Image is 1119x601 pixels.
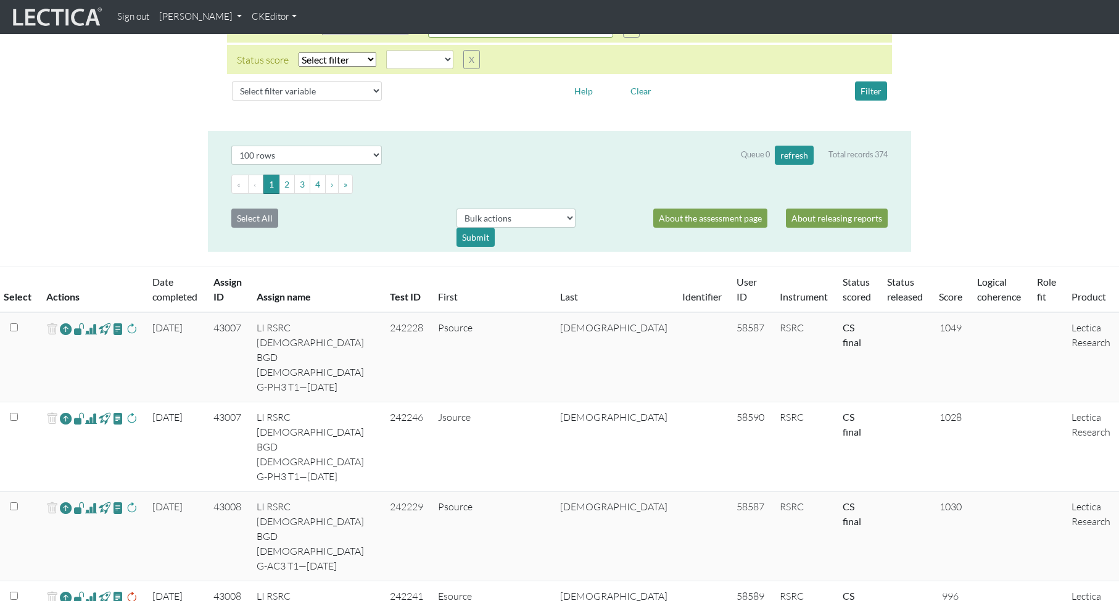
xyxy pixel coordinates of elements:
a: Completed = assessment has been completed; CS scored = assessment has been CLAS scored; LS scored... [843,500,861,527]
td: RSRC [772,492,835,581]
th: Actions [39,267,145,313]
td: 43008 [206,492,250,581]
td: Lectica Research [1064,492,1119,581]
span: view [73,321,85,336]
span: Analyst score [85,500,97,515]
span: rescore [126,411,138,426]
span: Analyst score [85,321,97,336]
th: Assign ID [206,267,250,313]
a: Status scored [843,276,871,302]
button: refresh [775,146,814,165]
a: Logical coherence [977,276,1021,302]
a: Role fit [1037,276,1056,302]
img: lecticalive [10,6,102,29]
td: 242228 [382,312,431,402]
span: view [99,411,110,425]
button: Go to page 4 [310,175,326,194]
span: Analyst score [85,411,97,426]
td: Jsource [431,402,553,492]
span: view [73,500,85,515]
a: Product [1072,291,1106,302]
a: User ID [737,276,757,302]
td: RSRC [772,402,835,492]
td: 242246 [382,402,431,492]
td: [DEMOGRAPHIC_DATA] [553,492,675,581]
span: 1030 [939,500,962,513]
th: Test ID [382,267,431,313]
a: About releasing reports [786,209,888,228]
td: 58587 [729,312,772,402]
td: [DEMOGRAPHIC_DATA] [553,312,675,402]
span: delete [46,499,58,517]
button: Help [569,81,598,101]
a: First [438,291,458,302]
a: Reopen [60,320,72,338]
a: Help [569,84,598,96]
span: delete [46,410,58,428]
th: Assign name [249,267,382,313]
button: X [463,50,480,69]
td: Lectica Research [1064,312,1119,402]
td: [DATE] [145,492,206,581]
span: view [112,500,124,515]
a: Reopen [60,499,72,517]
span: delete [46,320,58,338]
a: Reopen [60,410,72,428]
a: Score [939,291,962,302]
td: 58587 [729,492,772,581]
span: 1028 [939,411,962,423]
a: Last [560,291,578,302]
span: view [99,500,110,515]
div: Submit [456,228,495,247]
div: Status score [237,52,289,67]
a: CKEditor [247,5,302,29]
td: LI RSRC [DEMOGRAPHIC_DATA] BGD [DEMOGRAPHIC_DATA] G-AC3 T1—[DATE] [249,492,382,581]
span: view [112,411,124,425]
button: Go to last page [338,175,353,194]
td: LI RSRC [DEMOGRAPHIC_DATA] BGD [DEMOGRAPHIC_DATA] G-PH3 T1—[DATE] [249,402,382,492]
td: [DEMOGRAPHIC_DATA] [553,402,675,492]
td: 43007 [206,312,250,402]
a: Date completed [152,276,197,302]
td: Psource [431,492,553,581]
a: [PERSON_NAME] [154,5,247,29]
span: view [99,321,110,336]
span: rescore [126,321,138,336]
button: Go to next page [325,175,339,194]
td: LI RSRC [DEMOGRAPHIC_DATA] BGD [DEMOGRAPHIC_DATA] G-PH3 T1—[DATE] [249,312,382,402]
a: Identifier [682,291,722,302]
td: 242229 [382,492,431,581]
a: Status released [887,276,923,302]
td: [DATE] [145,402,206,492]
td: [DATE] [145,312,206,402]
td: Lectica Research [1064,402,1119,492]
button: Go to page 2 [279,175,295,194]
button: Filter [855,81,887,101]
a: Completed = assessment has been completed; CS scored = assessment has been CLAS scored; LS scored... [843,411,861,437]
td: Psource [431,312,553,402]
ul: Pagination [231,175,888,194]
span: 1049 [939,321,962,334]
span: view [112,321,124,336]
td: RSRC [772,312,835,402]
button: Go to page 3 [294,175,310,194]
span: view [73,411,85,425]
span: rescore [126,500,138,515]
td: 43007 [206,402,250,492]
td: 58590 [729,402,772,492]
button: Select All [231,209,278,228]
a: Completed = assessment has been completed; CS scored = assessment has been CLAS scored; LS scored... [843,321,861,348]
button: Go to page 1 [263,175,279,194]
a: About the assessment page [653,209,767,228]
a: Instrument [780,291,828,302]
div: Queue 0 Total records 374 [741,146,888,165]
a: Sign out [112,5,154,29]
button: Clear [625,81,657,101]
